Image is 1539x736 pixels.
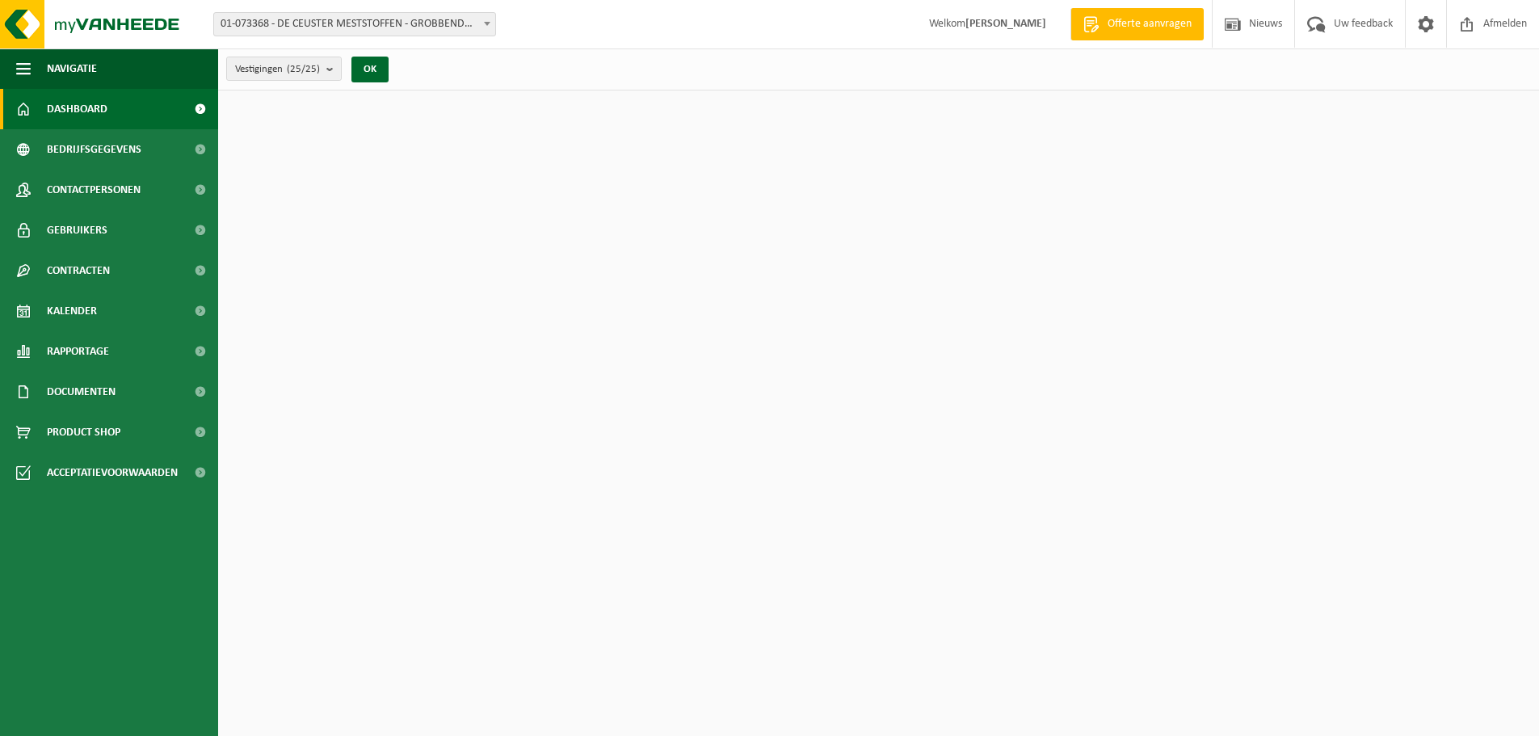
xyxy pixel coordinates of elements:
[47,89,107,129] span: Dashboard
[47,452,178,493] span: Acceptatievoorwaarden
[47,250,110,291] span: Contracten
[965,18,1046,30] strong: [PERSON_NAME]
[47,48,97,89] span: Navigatie
[47,129,141,170] span: Bedrijfsgegevens
[47,412,120,452] span: Product Shop
[226,57,342,81] button: Vestigingen(25/25)
[351,57,389,82] button: OK
[47,291,97,331] span: Kalender
[287,64,320,74] count: (25/25)
[47,372,116,412] span: Documenten
[213,12,496,36] span: 01-073368 - DE CEUSTER MESTSTOFFEN - GROBBENDONK
[235,57,320,82] span: Vestigingen
[47,331,109,372] span: Rapportage
[214,13,495,36] span: 01-073368 - DE CEUSTER MESTSTOFFEN - GROBBENDONK
[1070,8,1204,40] a: Offerte aanvragen
[47,210,107,250] span: Gebruikers
[1104,16,1196,32] span: Offerte aanvragen
[47,170,141,210] span: Contactpersonen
